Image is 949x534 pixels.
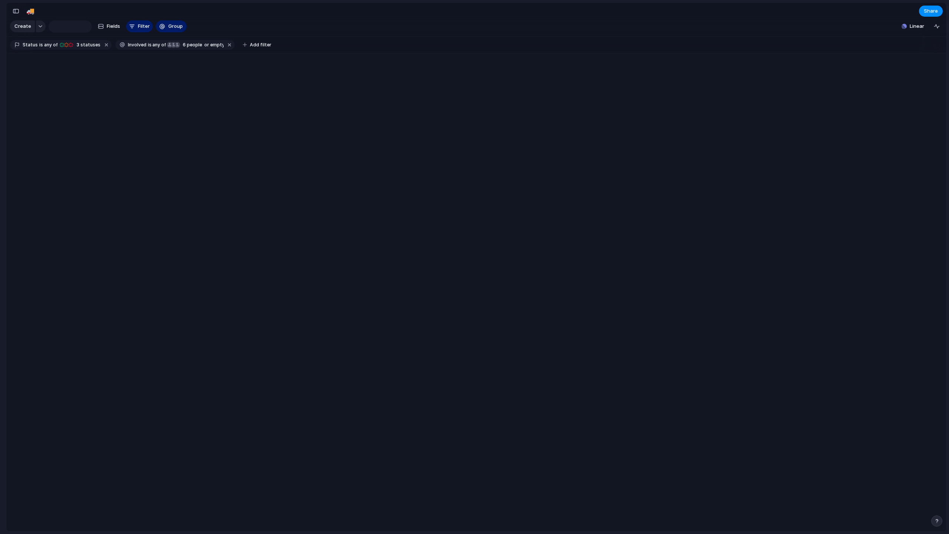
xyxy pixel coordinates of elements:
span: statuses [75,42,100,48]
button: 3 statuses [58,41,102,49]
button: Filter [126,20,153,32]
button: Linear [899,21,927,32]
span: Linear [910,23,924,30]
span: 6 [181,42,187,47]
button: Share [919,6,943,17]
span: is [39,42,43,48]
span: any of [152,42,166,48]
span: is [148,42,152,48]
span: any of [43,42,57,48]
span: Fields [107,23,120,30]
span: Group [168,23,183,30]
span: Filter [138,23,150,30]
span: Create [14,23,31,30]
span: Status [23,42,38,48]
button: 6 peopleor empty [166,41,225,49]
button: Add filter [238,40,276,50]
button: isany of [146,41,168,49]
span: or empty [203,42,224,48]
button: 🚚 [24,5,36,17]
span: people [181,42,202,48]
span: 3 [75,42,80,47]
button: Group [156,20,186,32]
span: Involved [128,42,146,48]
button: isany of [38,41,59,49]
button: Fields [95,20,123,32]
button: Create [10,20,35,32]
span: Share [924,7,938,15]
span: Add filter [250,42,271,48]
div: 🚚 [26,6,34,16]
